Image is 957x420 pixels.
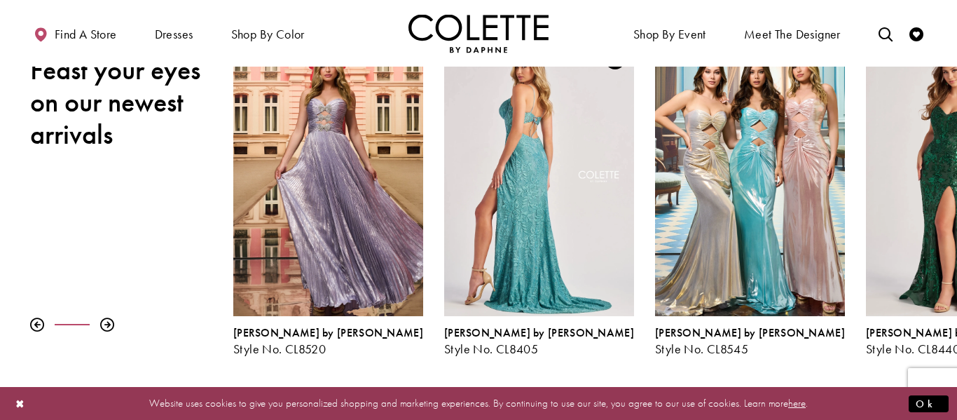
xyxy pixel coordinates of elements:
[444,325,634,340] span: [PERSON_NAME] by [PERSON_NAME]
[30,54,212,151] h2: Feast your eyes on our newest arrivals
[788,396,806,410] a: here
[633,27,706,41] span: Shop By Event
[233,341,326,357] span: Style No. CL8520
[655,341,748,357] span: Style No. CL8545
[655,325,845,340] span: [PERSON_NAME] by [PERSON_NAME]
[444,327,634,356] div: Colette by Daphne Style No. CL8405
[444,40,634,316] a: Visit Colette by Daphne Style No. CL8405 Page
[645,29,855,367] div: Colette by Daphne Style No. CL8545
[741,14,844,53] a: Meet the designer
[434,29,645,367] div: Colette by Daphne Style No. CL8405
[408,14,549,53] img: Colette by Daphne
[744,27,841,41] span: Meet the designer
[906,14,927,53] a: Check Wishlist
[909,395,949,412] button: Submit Dialog
[151,14,197,53] span: Dresses
[655,40,845,316] a: Visit Colette by Daphne Style No. CL8545 Page
[223,29,434,367] div: Colette by Daphne Style No. CL8520
[233,327,423,356] div: Colette by Daphne Style No. CL8520
[630,14,710,53] span: Shop By Event
[231,27,305,41] span: Shop by color
[155,27,193,41] span: Dresses
[228,14,308,53] span: Shop by color
[444,341,538,357] span: Style No. CL8405
[875,14,896,53] a: Toggle search
[408,14,549,53] a: Visit Home Page
[233,40,423,316] a: Visit Colette by Daphne Style No. CL8520 Page
[101,394,856,413] p: Website uses cookies to give you personalized shopping and marketing experiences. By continuing t...
[30,14,120,53] a: Find a store
[8,391,32,416] button: Close Dialog
[55,27,117,41] span: Find a store
[655,327,845,356] div: Colette by Daphne Style No. CL8545
[233,325,423,340] span: [PERSON_NAME] by [PERSON_NAME]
